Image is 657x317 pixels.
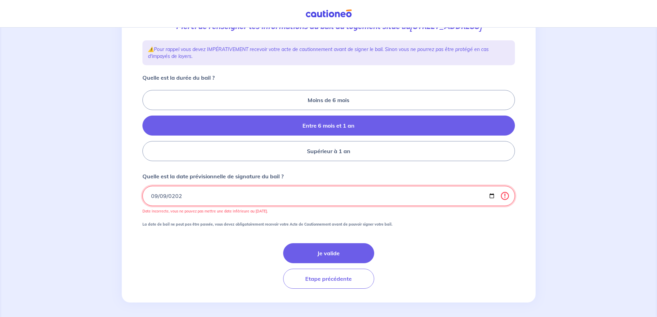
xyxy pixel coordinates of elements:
[142,186,515,206] input: contract-date-placeholder
[142,209,515,214] p: Date incorrecte, vous ne pouvez pas mettre une date inférieure au [DATE].
[283,269,374,289] button: Etape précédente
[142,116,515,136] label: Entre 6 mois et 1 an
[148,46,489,59] em: Pour rappel vous devez IMPÉRATIVEMENT recevoir votre acte de cautionnement avant de signer le bai...
[148,46,509,60] p: ⚠️
[142,222,392,227] strong: La date de bail ne peut pas être passée, vous devez obligatoirement recevoir votre Acte de Cautio...
[283,243,374,263] button: Je valide
[142,141,515,161] label: Supérieur à 1 an
[142,90,515,110] label: Moins de 6 mois
[142,172,283,180] p: Quelle est la date prévisionnelle de signature du bail ?
[142,73,215,82] p: Quelle est la durée du bail ?
[303,9,355,18] img: Cautioneo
